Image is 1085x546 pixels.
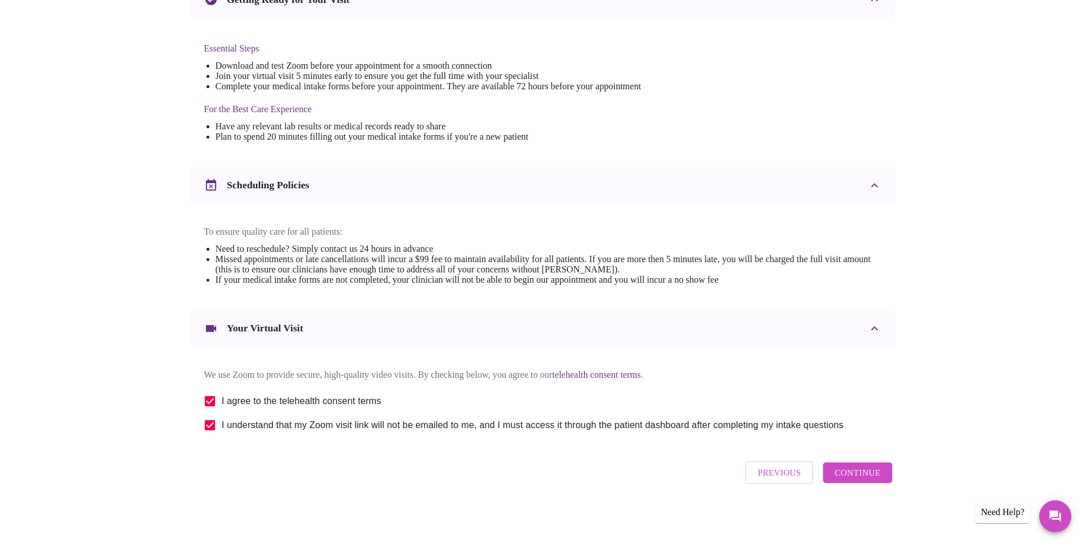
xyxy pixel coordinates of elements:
[216,121,641,132] li: Have any relevant lab results or medical records ready to share
[204,227,881,237] p: To ensure quality care for all patients:
[222,394,381,408] span: I agree to the telehealth consent terms
[1039,500,1071,532] button: Messages
[758,465,801,480] span: Previous
[204,370,881,380] p: We use Zoom to provide secure, high-quality video visits. By checking below, you agree to our .
[823,462,892,483] button: Continue
[216,132,641,142] li: Plan to spend 20 minutes filling out your medical intake forms if you're a new patient
[975,501,1030,523] div: Need Help?
[216,71,641,81] li: Join your virtual visit 5 minutes early to ensure you get the full time with your specialist
[190,310,895,347] div: Your Virtual Visit
[227,322,304,334] h3: Your Virtual Visit
[745,461,813,484] button: Previous
[204,43,641,54] h4: Essential Steps
[216,254,881,275] li: Missed appointments or late cancellations will incur a $99 fee to maintain availability for all p...
[204,104,641,114] h4: For the Best Care Experience
[834,465,880,480] span: Continue
[553,370,641,379] a: telehealth consent terms
[216,244,881,254] li: Need to reschedule? Simply contact us 24 hours in advance
[216,81,641,92] li: Complete your medical intake forms before your appointment. They are available 72 hours before yo...
[216,275,881,285] li: If your medical intake forms are not completed, your clinician will not be able to begin our appo...
[222,418,844,432] span: I understand that my Zoom visit link will not be emailed to me, and I must access it through the ...
[216,61,641,71] li: Download and test Zoom before your appointment for a smooth connection
[227,179,309,191] h3: Scheduling Policies
[190,167,895,204] div: Scheduling Policies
